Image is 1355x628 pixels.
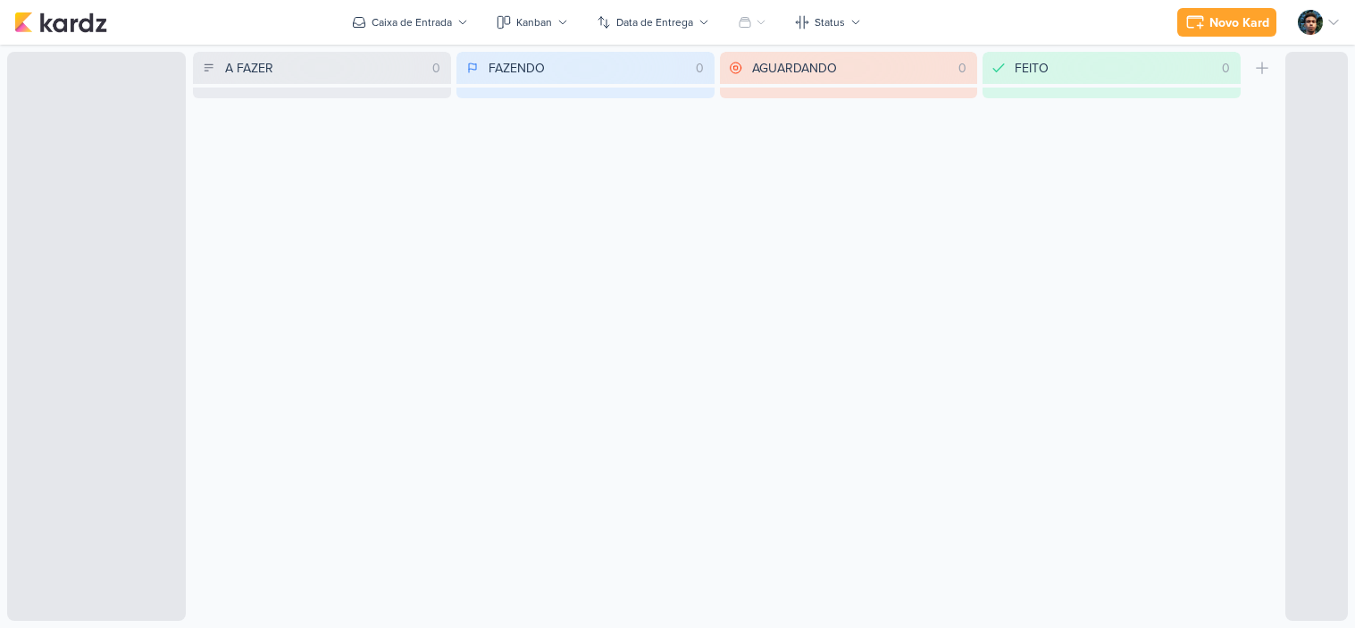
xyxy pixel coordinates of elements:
div: 0 [425,59,447,78]
div: 0 [951,59,974,78]
div: Novo Kard [1209,13,1269,32]
div: 0 [1215,59,1237,78]
button: Novo Kard [1177,8,1276,37]
img: Nelito Junior [1298,10,1323,35]
div: 0 [689,59,711,78]
img: kardz.app [14,12,107,33]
